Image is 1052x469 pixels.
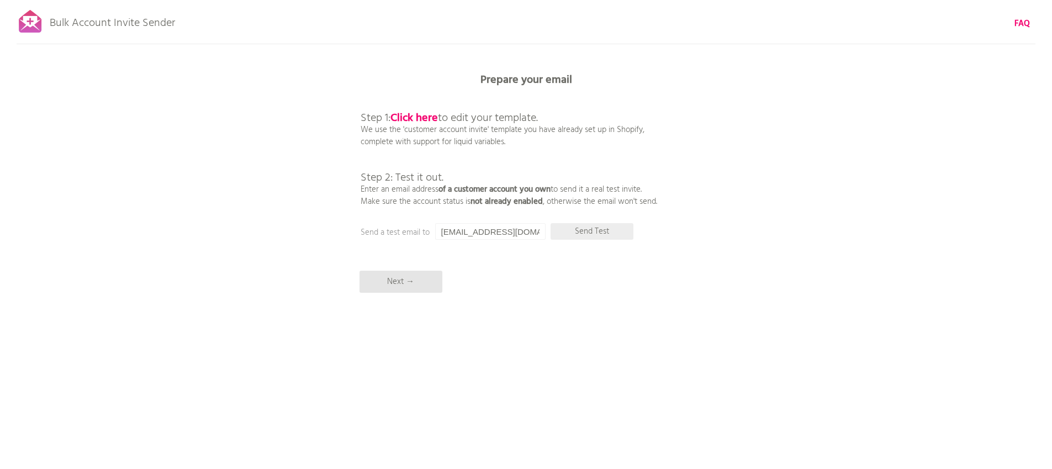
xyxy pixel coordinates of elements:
p: We use the 'customer account invite' template you have already set up in Shopify, complete with s... [361,88,657,208]
p: Send a test email to [361,226,581,239]
p: Send Test [551,223,633,240]
b: not already enabled [471,195,543,208]
a: FAQ [1014,18,1030,30]
span: Step 2: Test it out. [361,169,443,187]
b: FAQ [1014,17,1030,30]
b: of a customer account you own [438,183,551,196]
p: Bulk Account Invite Sender [50,7,175,34]
span: Step 1: to edit your template. [361,109,538,127]
a: Click here [390,109,438,127]
p: Next → [360,271,442,293]
b: Prepare your email [480,71,572,89]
